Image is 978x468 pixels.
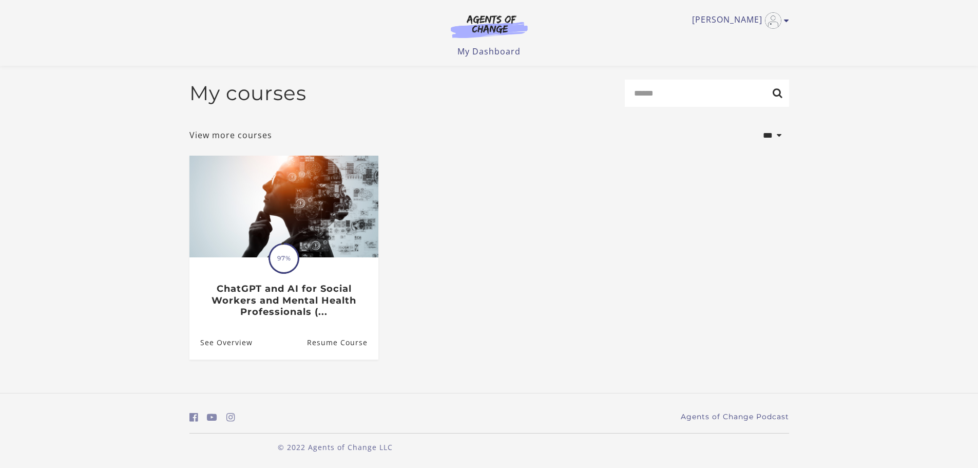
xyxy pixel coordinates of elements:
[207,410,217,425] a: https://www.youtube.com/c/AgentsofChangeTestPrepbyMeaganMitchell (Open in a new window)
[200,283,367,318] h3: ChatGPT and AI for Social Workers and Mental Health Professionals (...
[189,410,198,425] a: https://www.facebook.com/groups/aswbtestprep (Open in a new window)
[189,442,481,453] p: © 2022 Agents of Change LLC
[207,413,217,422] i: https://www.youtube.com/c/AgentsofChangeTestPrepbyMeaganMitchell (Open in a new window)
[306,326,378,359] a: ChatGPT and AI for Social Workers and Mental Health Professionals (...: Resume Course
[440,14,539,38] img: Agents of Change Logo
[189,129,272,141] a: View more courses
[189,413,198,422] i: https://www.facebook.com/groups/aswbtestprep (Open in a new window)
[692,12,784,29] a: Toggle menu
[226,410,235,425] a: https://www.instagram.com/agentsofchangeprep/ (Open in a new window)
[681,411,789,422] a: Agents of Change Podcast
[189,326,253,359] a: ChatGPT and AI for Social Workers and Mental Health Professionals (...: See Overview
[189,81,306,105] h2: My courses
[226,413,235,422] i: https://www.instagram.com/agentsofchangeprep/ (Open in a new window)
[270,245,298,272] span: 97%
[457,46,521,57] a: My Dashboard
